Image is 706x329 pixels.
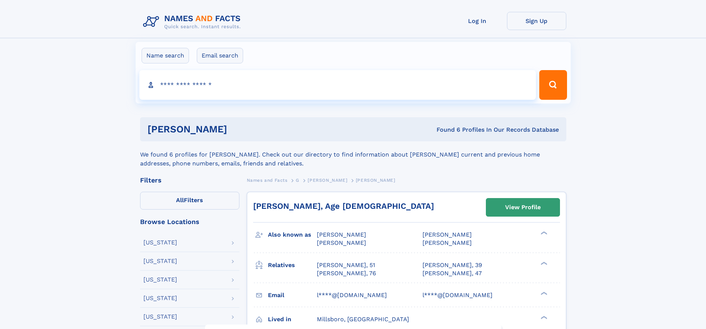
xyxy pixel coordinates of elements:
[296,178,299,183] span: G
[317,316,409,323] span: Millsboro, [GEOGRAPHIC_DATA]
[422,231,472,238] span: [PERSON_NAME]
[253,201,434,211] a: [PERSON_NAME], Age [DEMOGRAPHIC_DATA]
[268,289,317,302] h3: Email
[308,175,347,185] a: [PERSON_NAME]
[143,258,177,264] div: [US_STATE]
[176,197,184,204] span: All
[486,198,560,216] a: View Profile
[268,259,317,272] h3: Relatives
[539,291,548,296] div: ❯
[139,70,536,100] input: search input
[539,315,548,320] div: ❯
[143,314,177,320] div: [US_STATE]
[507,12,566,30] a: Sign Up
[332,126,559,134] div: Found 6 Profiles In Our Records Database
[539,231,548,236] div: ❯
[268,228,317,241] h3: Also known as
[422,239,472,246] span: [PERSON_NAME]
[148,125,332,134] h1: [PERSON_NAME]
[197,48,243,63] label: Email search
[143,277,177,283] div: [US_STATE]
[317,239,366,246] span: [PERSON_NAME]
[140,12,247,32] img: Logo Names and Facts
[268,313,317,326] h3: Lived in
[247,175,288,185] a: Names and Facts
[143,240,177,246] div: [US_STATE]
[539,261,548,266] div: ❯
[140,177,239,184] div: Filters
[308,178,347,183] span: [PERSON_NAME]
[317,231,366,238] span: [PERSON_NAME]
[317,261,375,269] a: [PERSON_NAME], 51
[142,48,189,63] label: Name search
[140,192,239,210] label: Filters
[140,141,566,168] div: We found 6 profiles for [PERSON_NAME]. Check out our directory to find information about [PERSON_...
[356,178,395,183] span: [PERSON_NAME]
[296,175,299,185] a: G
[317,269,376,277] a: [PERSON_NAME], 76
[422,261,482,269] a: [PERSON_NAME], 39
[505,199,541,216] div: View Profile
[422,269,482,277] a: [PERSON_NAME], 47
[539,70,567,100] button: Search Button
[448,12,507,30] a: Log In
[143,295,177,301] div: [US_STATE]
[140,218,239,225] div: Browse Locations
